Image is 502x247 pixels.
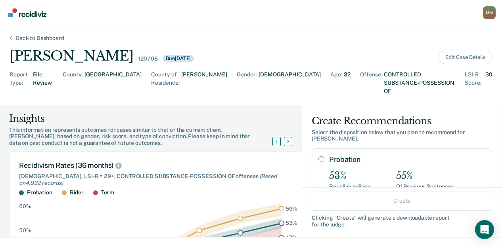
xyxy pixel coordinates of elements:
div: [DEMOGRAPHIC_DATA] [259,70,321,95]
label: Probation [329,155,485,164]
div: M M [483,6,496,19]
g: text [285,205,298,241]
text: 59% [285,205,298,212]
div: CONTROLLED SUBSTANCE-POSSESSION OF [384,70,456,95]
button: Create [312,191,492,210]
div: Probation [27,189,52,196]
div: Clicking " Create " will generate a downloadable report for the judge. [312,214,492,228]
div: This information represents outcomes for cases similar to that of the current client, [PERSON_NAM... [9,127,282,146]
button: Edit Case Details [439,51,492,64]
div: Create Recommendations [312,115,492,127]
button: Profile dropdown button [483,6,496,19]
div: 120708 [138,55,157,62]
div: [GEOGRAPHIC_DATA] [84,70,142,95]
div: [PERSON_NAME] [10,48,133,64]
div: 30 [485,70,492,95]
div: Age : [330,70,342,95]
div: Recidivism Rates (36 months) [19,161,298,170]
text: 50% [19,227,31,234]
div: File Review [33,70,53,95]
div: Insights [9,112,282,125]
div: [DEMOGRAPHIC_DATA], LSI-R = 29+, CONTROLLED SUBSTANCE-POSSESSION OF offenses [19,173,298,186]
div: Open Intercom Messenger [475,220,494,239]
div: Recidivism Rate [329,183,371,190]
div: Of Previous Sentences [396,183,454,190]
text: 60% [19,203,31,209]
div: Back to Dashboard [6,35,74,42]
img: Recidiviz [8,8,46,17]
div: 53% [329,170,371,182]
div: Select the disposition below that you plan to recommend for [PERSON_NAME] . [312,129,492,142]
div: Due [DATE] [163,55,194,62]
div: 55% [396,170,454,182]
div: LSI-R Score : [465,70,484,95]
div: Rider [70,189,84,196]
span: (Based on 4,932 records ) [19,173,276,186]
div: Gender : [237,70,257,95]
div: Offense : [360,70,382,95]
div: County : [63,70,83,95]
div: County of Residence : [151,70,180,95]
div: [PERSON_NAME] [181,70,227,95]
text: 47% [285,234,298,241]
div: Term [101,189,114,196]
text: 53% [285,220,298,226]
div: Report Type : [10,70,31,95]
div: 32 [344,70,351,95]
